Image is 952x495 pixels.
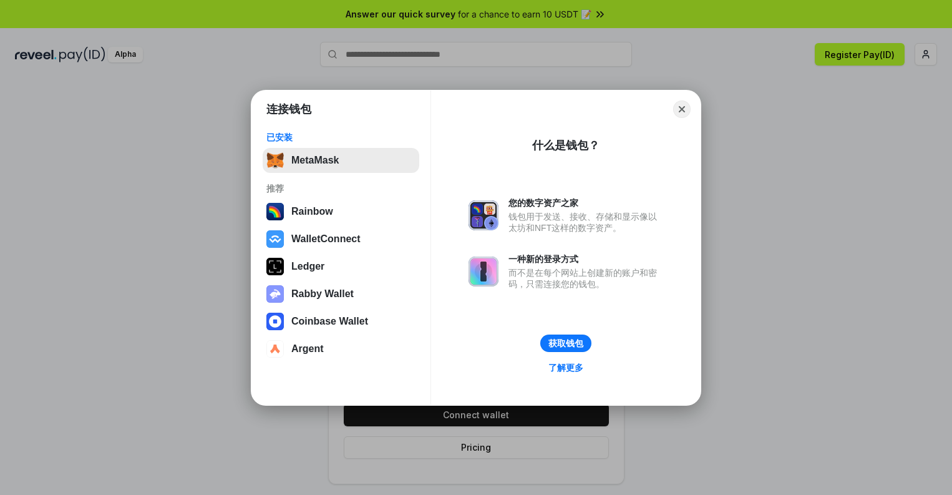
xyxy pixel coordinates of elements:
button: Argent [263,336,419,361]
img: svg+xml,%3Csvg%20width%3D%2228%22%20height%3D%2228%22%20viewBox%3D%220%200%2028%2028%22%20fill%3D... [266,340,284,358]
button: WalletConnect [263,227,419,252]
div: 已安装 [266,132,415,143]
img: svg+xml,%3Csvg%20width%3D%2228%22%20height%3D%2228%22%20viewBox%3D%220%200%2028%2028%22%20fill%3D... [266,230,284,248]
button: Ledger [263,254,419,279]
button: Coinbase Wallet [263,309,419,334]
div: 获取钱包 [548,338,583,349]
div: Coinbase Wallet [291,316,368,327]
div: Rabby Wallet [291,288,354,300]
div: 您的数字资产之家 [508,197,663,208]
img: svg+xml,%3Csvg%20xmlns%3D%22http%3A%2F%2Fwww.w3.org%2F2000%2Fsvg%22%20fill%3D%22none%22%20viewBox... [469,257,498,287]
div: 什么是钱包？ [532,138,600,153]
img: svg+xml,%3Csvg%20xmlns%3D%22http%3A%2F%2Fwww.w3.org%2F2000%2Fsvg%22%20fill%3D%22none%22%20viewBox... [469,200,498,230]
div: Rainbow [291,206,333,217]
div: 推荐 [266,183,415,194]
img: svg+xml,%3Csvg%20width%3D%22120%22%20height%3D%22120%22%20viewBox%3D%220%200%20120%20120%22%20fil... [266,203,284,220]
img: svg+xml,%3Csvg%20xmlns%3D%22http%3A%2F%2Fwww.w3.org%2F2000%2Fsvg%22%20fill%3D%22none%22%20viewBox... [266,285,284,303]
h1: 连接钱包 [266,102,311,117]
div: Ledger [291,261,324,272]
div: 了解更多 [548,362,583,373]
img: svg+xml,%3Csvg%20width%3D%2228%22%20height%3D%2228%22%20viewBox%3D%220%200%2028%2028%22%20fill%3D... [266,313,284,330]
div: WalletConnect [291,233,361,245]
img: svg+xml,%3Csvg%20xmlns%3D%22http%3A%2F%2Fwww.w3.org%2F2000%2Fsvg%22%20width%3D%2228%22%20height%3... [266,258,284,275]
button: MetaMask [263,148,419,173]
div: Argent [291,343,324,355]
div: 钱包用于发送、接收、存储和显示像以太坊和NFT这样的数字资产。 [508,211,663,233]
button: Rabby Wallet [263,282,419,306]
div: MetaMask [291,155,339,166]
button: 获取钱包 [540,335,591,352]
img: svg+xml,%3Csvg%20fill%3D%22none%22%20height%3D%2233%22%20viewBox%3D%220%200%2035%2033%22%20width%... [266,152,284,169]
button: Close [673,100,691,118]
div: 而不是在每个网站上创建新的账户和密码，只需连接您的钱包。 [508,267,663,290]
div: 一种新的登录方式 [508,253,663,265]
a: 了解更多 [541,360,591,376]
button: Rainbow [263,199,419,224]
